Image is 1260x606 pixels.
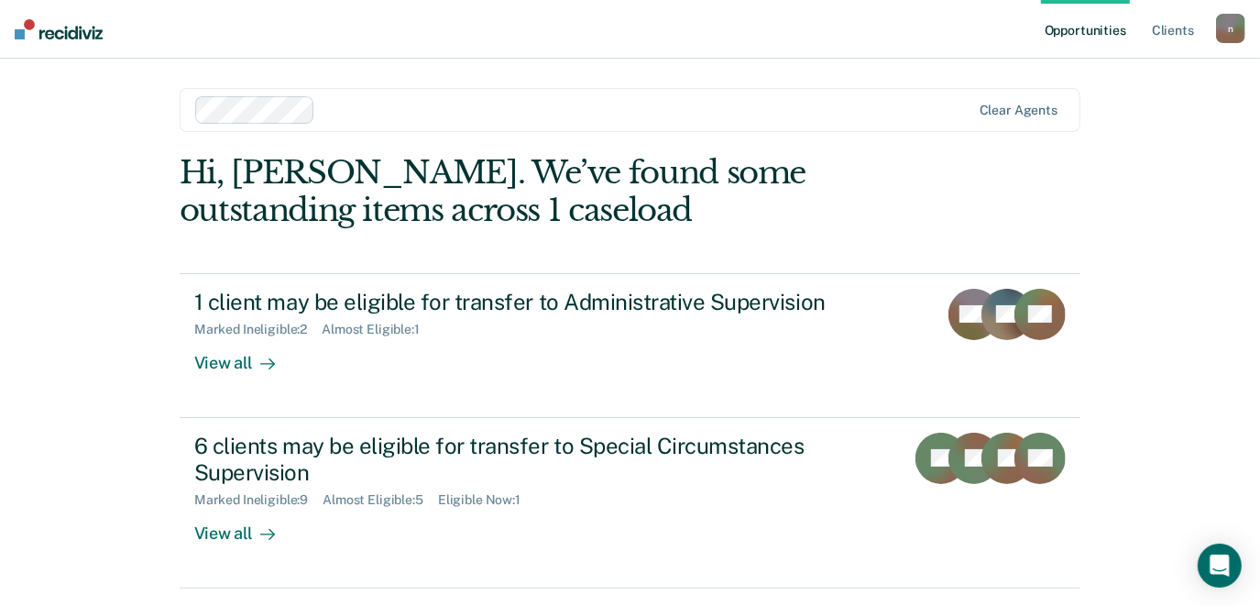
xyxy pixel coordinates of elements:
[323,492,438,508] div: Almost Eligible : 5
[322,322,434,337] div: Almost Eligible : 1
[180,273,1080,418] a: 1 client may be eligible for transfer to Administrative SupervisionMarked Ineligible:2Almost Elig...
[438,492,535,508] div: Eligible Now : 1
[1216,14,1245,43] button: n
[180,154,901,229] div: Hi, [PERSON_NAME]. We’ve found some outstanding items across 1 caseload
[194,492,323,508] div: Marked Ineligible : 9
[194,508,297,544] div: View all
[194,433,838,486] div: 6 clients may be eligible for transfer to Special Circumstances Supervision
[194,337,297,373] div: View all
[194,322,322,337] div: Marked Ineligible : 2
[15,19,103,39] img: Recidiviz
[980,103,1057,118] div: Clear agents
[180,418,1080,589] a: 6 clients may be eligible for transfer to Special Circumstances SupervisionMarked Ineligible:9Alm...
[1198,544,1242,588] div: Open Intercom Messenger
[194,289,838,315] div: 1 client may be eligible for transfer to Administrative Supervision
